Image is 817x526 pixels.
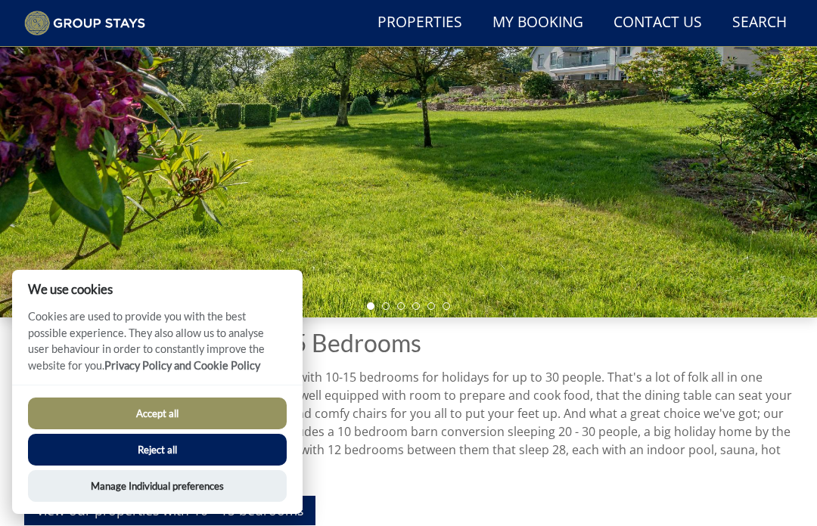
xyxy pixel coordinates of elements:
a: Contact Us [607,6,708,40]
p: We've got some whopping great holiday homes with 10-15 bedrooms for holidays for up to 30 people.... [24,368,793,477]
h2: We use cookies [12,282,303,296]
a: My Booking [486,6,589,40]
button: Accept all [28,398,287,429]
p: Cookies are used to provide you with the best possible experience. They also allow us to analyse ... [12,308,303,385]
a: Search [726,6,793,40]
img: Group Stays [24,11,145,36]
a: Privacy Policy and Cookie Policy [104,359,260,372]
button: Reject all [28,434,287,466]
button: Manage Individual preferences [28,470,287,502]
h1: Holiday Homes with 10-15 Bedrooms [24,330,793,356]
a: Properties [371,6,468,40]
